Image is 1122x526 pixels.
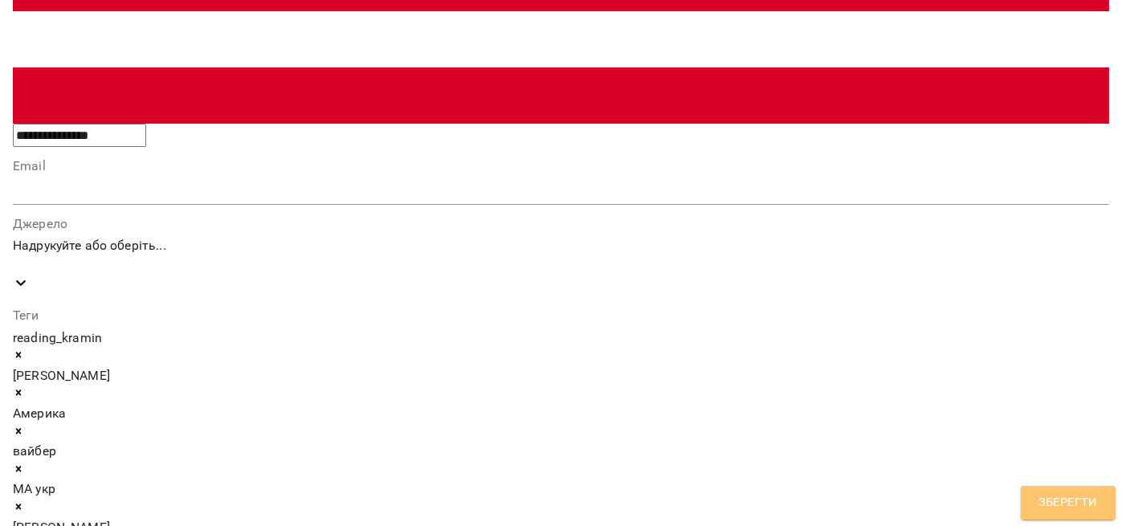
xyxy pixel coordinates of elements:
div: [PERSON_NAME] [13,366,1109,385]
label: Email [13,160,1109,173]
label: Теги [13,309,1109,322]
div: Америка [13,404,1109,423]
button: Зберегти [1021,486,1116,520]
label: Джерело [13,218,1109,230]
span: Зберегти [1038,492,1098,513]
div: Надрукуйте або оберіть... [13,236,1109,255]
div: вайбер [13,442,1109,461]
div: reading_kramin [13,328,1109,348]
div: МА укр [13,479,1109,499]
